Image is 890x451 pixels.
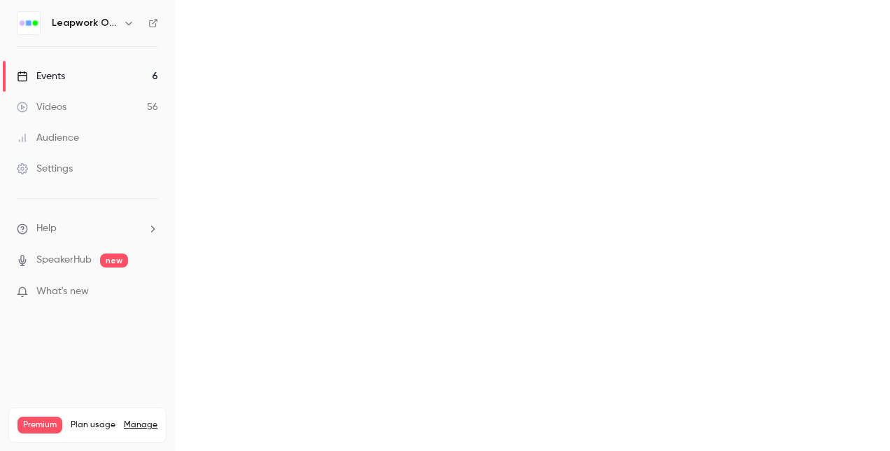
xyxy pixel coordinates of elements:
div: Events [17,69,65,83]
h6: Leapwork Online Event [52,16,118,30]
li: help-dropdown-opener [17,221,158,236]
div: Videos [17,100,66,114]
span: What's new [36,284,89,299]
span: Premium [17,417,62,433]
iframe: Noticeable Trigger [141,286,158,298]
a: Manage [124,419,157,431]
span: new [100,254,128,268]
div: Settings [17,162,73,176]
div: Audience [17,131,79,145]
span: Help [36,221,57,236]
img: Leapwork Online Event [17,12,40,34]
a: SpeakerHub [36,253,92,268]
span: Plan usage [71,419,115,431]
